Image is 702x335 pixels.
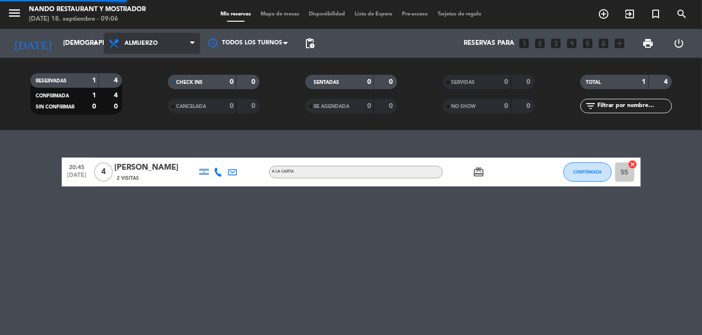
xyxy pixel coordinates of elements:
[65,161,89,172] span: 20:45
[585,100,597,112] i: filter_list
[674,38,685,49] i: power_settings_new
[564,162,612,182] button: CONFIRMADA
[90,38,101,49] i: arrow_drop_down
[676,8,688,20] i: search
[29,5,146,14] div: Nando Restaurant y Mostrador
[534,37,547,50] i: looks_two
[650,8,661,20] i: turned_in_not
[230,103,234,109] strong: 0
[350,12,397,17] span: Lista de Espera
[389,103,395,109] strong: 0
[598,37,610,50] i: looks_6
[505,79,509,85] strong: 0
[7,33,58,54] i: [DATE]
[573,169,602,174] span: CONFIRMADA
[614,37,626,50] i: add_box
[586,80,601,85] span: TOTAL
[94,162,113,182] span: 4
[124,40,158,47] span: Almuerzo
[664,29,695,58] div: LOG OUT
[36,79,67,83] span: RESERVADAS
[92,77,96,84] strong: 1
[36,94,69,98] span: CONFIRMADA
[367,103,371,109] strong: 0
[505,103,509,109] strong: 0
[7,6,22,24] button: menu
[304,38,316,49] span: pending_actions
[92,92,96,99] strong: 1
[36,105,75,109] span: SIN CONFIRMAR
[367,79,371,85] strong: 0
[117,174,139,182] span: 2 Visitas
[526,79,532,85] strong: 0
[65,172,89,183] span: [DATE]
[397,12,433,17] span: Pre-acceso
[114,77,120,84] strong: 4
[628,160,638,169] i: cancel
[256,12,304,17] span: Mapa de mesas
[92,103,96,110] strong: 0
[114,103,120,110] strong: 0
[230,79,234,85] strong: 0
[473,166,485,178] i: card_giftcard
[29,14,146,24] div: [DATE] 18. septiembre - 09:06
[566,37,578,50] i: looks_4
[251,79,257,85] strong: 0
[598,8,609,20] i: add_circle_outline
[304,12,350,17] span: Disponibilidad
[389,79,395,85] strong: 0
[464,40,515,47] span: Reservas para
[452,104,476,109] span: NO SHOW
[177,80,203,85] span: CHECK INS
[624,8,635,20] i: exit_to_app
[526,103,532,109] strong: 0
[216,12,256,17] span: Mis reservas
[664,79,670,85] strong: 4
[433,12,486,17] span: Tarjetas de regalo
[582,37,594,50] i: looks_5
[550,37,563,50] i: looks_3
[642,79,646,85] strong: 1
[251,103,257,109] strong: 0
[272,170,294,174] span: A LA CARTA
[314,104,350,109] span: RE AGENDADA
[114,92,120,99] strong: 4
[314,80,340,85] span: SENTADAS
[597,101,672,111] input: Filtrar por nombre...
[177,104,206,109] span: CANCELADA
[518,37,531,50] i: looks_one
[452,80,475,85] span: SERVIDAS
[115,161,197,174] div: [PERSON_NAME]
[643,38,654,49] span: print
[7,6,22,20] i: menu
